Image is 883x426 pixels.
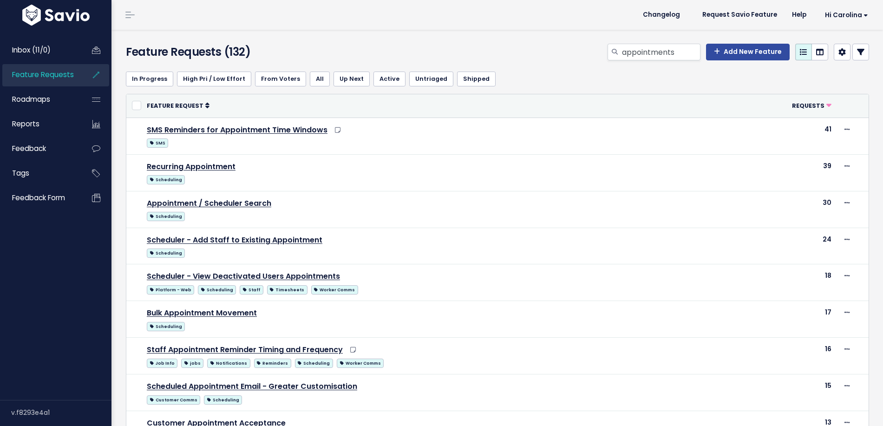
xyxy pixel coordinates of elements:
[2,39,77,61] a: Inbox (11/0)
[758,338,837,374] td: 16
[785,8,814,22] a: Help
[147,285,194,295] span: Platform - Web
[255,72,306,86] a: From Voters
[11,400,111,425] div: v.f8293e4a1
[825,12,868,19] span: Hi Carolina
[2,64,77,85] a: Feature Requests
[198,285,236,295] span: Scheduling
[295,359,333,368] span: Scheduling
[147,247,185,258] a: Scheduling
[147,102,203,110] span: Feature Request
[12,70,74,79] span: Feature Requests
[758,374,837,411] td: 15
[181,359,203,368] span: jobs
[254,359,291,368] span: Reminders
[2,187,77,209] a: Feedback form
[147,249,185,258] span: Scheduling
[147,283,194,295] a: Platform - Web
[147,395,200,405] span: Customer Comms
[311,285,358,295] span: Worker Comms
[373,72,406,86] a: Active
[177,72,251,86] a: High Pri / Low Effort
[295,357,333,368] a: Scheduling
[147,175,185,184] span: Scheduling
[147,173,185,185] a: Scheduling
[337,359,384,368] span: Worker Comms
[147,359,177,368] span: Job Info
[147,161,235,172] a: Recurring Appointment
[204,393,242,405] a: Scheduling
[126,72,173,86] a: In Progress
[758,264,837,301] td: 18
[409,72,453,86] a: Untriaged
[181,357,203,368] a: jobs
[758,154,837,191] td: 39
[147,235,322,245] a: Scheduler - Add Staff to Existing Appointment
[457,72,496,86] a: Shipped
[12,119,39,129] span: Reports
[12,45,51,55] span: Inbox (11/0)
[198,283,236,295] a: Scheduling
[126,44,365,60] h4: Feature Requests (132)
[126,72,869,86] ul: Filter feature requests
[12,193,65,203] span: Feedback form
[643,12,680,18] span: Changelog
[207,359,250,368] span: Notifications
[254,357,291,368] a: Reminders
[311,283,358,295] a: Worker Comms
[792,101,831,110] a: Requests
[792,102,824,110] span: Requests
[310,72,330,86] a: All
[334,72,370,86] a: Up Next
[147,137,168,148] a: SMS
[706,44,790,60] a: Add New Feature
[814,8,876,22] a: Hi Carolina
[240,283,263,295] a: Staff
[147,271,340,282] a: Scheduler - View Deactivated Users Appointments
[147,344,343,355] a: Staff Appointment Reminder Timing and Frequency
[758,118,837,154] td: 41
[2,89,77,110] a: Roadmaps
[12,144,46,153] span: Feedback
[12,168,29,178] span: Tags
[12,94,50,104] span: Roadmaps
[147,101,209,110] a: Feature Request
[147,138,168,148] span: SMS
[147,381,357,392] a: Scheduled Appointment Email - Greater Customisation
[204,395,242,405] span: Scheduling
[147,212,185,221] span: Scheduling
[621,44,700,60] input: Search features...
[147,320,185,332] a: Scheduling
[2,138,77,159] a: Feedback
[147,210,185,222] a: Scheduling
[240,285,263,295] span: Staff
[147,125,327,135] a: SMS Reminders for Appointment Time Windows
[758,301,837,338] td: 17
[2,163,77,184] a: Tags
[267,285,307,295] span: Timesheets
[758,228,837,264] td: 24
[695,8,785,22] a: Request Savio Feature
[147,198,271,209] a: Appointment / Scheduler Search
[267,283,307,295] a: Timesheets
[207,357,250,368] a: Notifications
[758,191,837,228] td: 30
[337,357,384,368] a: Worker Comms
[20,5,92,26] img: logo-white.9d6f32f41409.svg
[147,322,185,331] span: Scheduling
[147,357,177,368] a: Job Info
[147,308,257,318] a: Bulk Appointment Movement
[147,393,200,405] a: Customer Comms
[2,113,77,135] a: Reports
